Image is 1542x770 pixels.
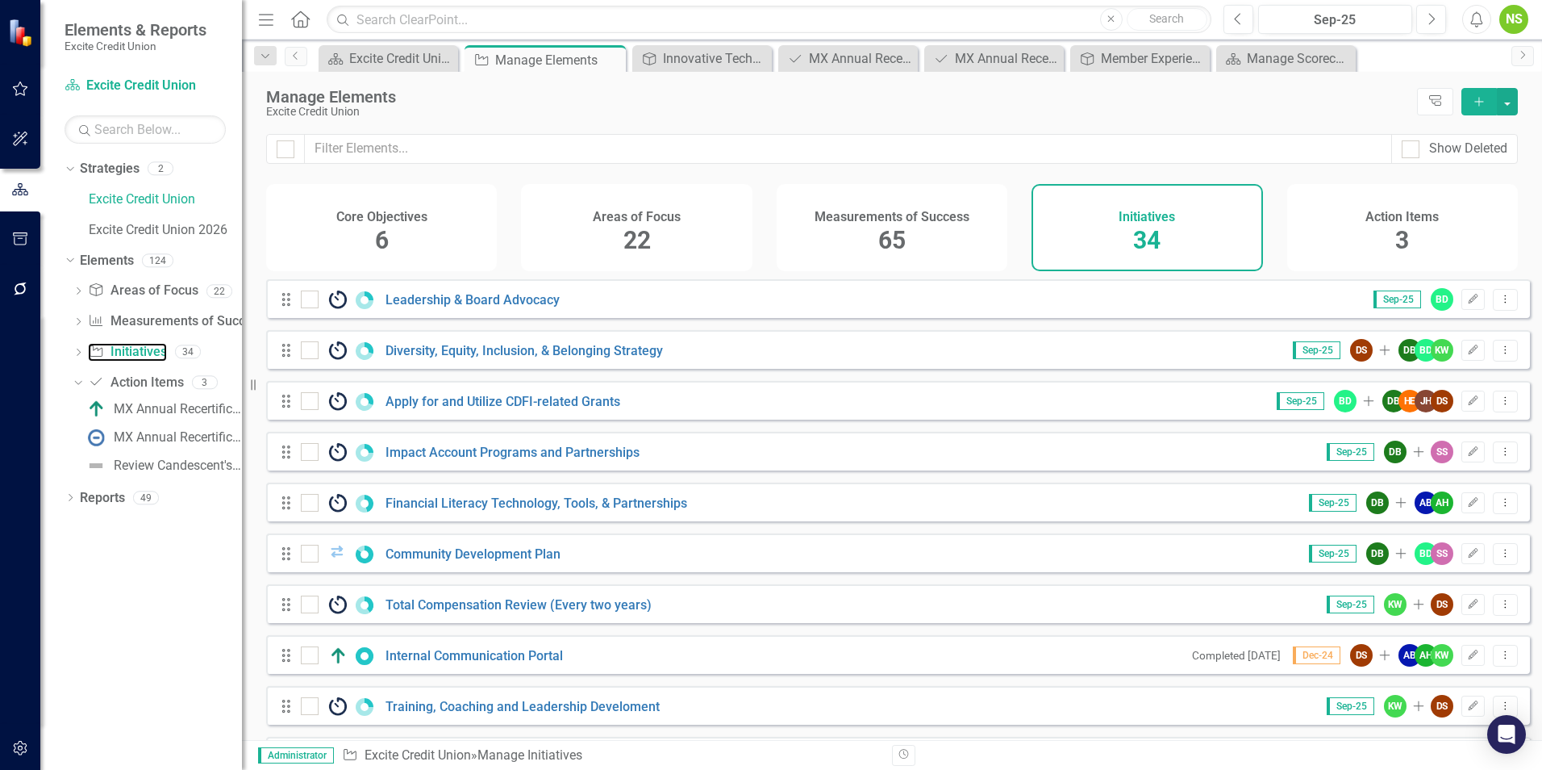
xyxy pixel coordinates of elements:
[1309,545,1357,563] span: Sep-25
[1415,339,1437,362] div: BD
[1149,12,1184,25] span: Search
[385,597,652,613] a: Total Compensation Review (Every two years)
[815,210,969,224] h4: Measurements of Success
[1350,644,1373,667] div: DS
[636,48,768,69] a: Innovative Technology Partners
[809,48,914,69] div: MX Annual Recertification 2024
[336,210,427,224] h4: Core Objectives
[1327,697,1374,715] span: Sep-25
[304,134,1392,164] input: Filter Elements...
[8,18,36,46] img: ClearPoint Strategy
[148,162,173,176] div: 2
[1384,441,1407,463] div: DB
[928,48,1060,69] a: MX Annual Recertification 2025
[133,491,159,504] div: 49
[1382,390,1405,412] div: DB
[114,430,242,445] div: MX Annual Recertification 2025
[1431,695,1453,718] div: DS
[623,226,651,254] span: 22
[1415,644,1437,667] div: AH
[1293,647,1340,664] span: Dec-24
[385,648,563,663] a: Internal Communication Portal
[80,252,134,270] a: Elements
[1431,593,1453,616] div: DS
[1350,339,1373,362] div: DS
[175,345,201,359] div: 34
[1101,48,1206,69] div: Member Experience
[65,115,226,144] input: Search Below...
[1431,644,1453,667] div: KW
[266,106,1409,118] div: Excite Credit Union
[349,48,454,69] div: Excite Credit Union Board Book
[114,458,242,473] div: Review Candescent's LifeStyle Marketing Programs to determine how these programs can be levereage...
[593,210,681,224] h4: Areas of Focus
[86,456,106,475] img: Not Defined
[1366,492,1389,514] div: DB
[323,48,454,69] a: Excite Credit Union Board Book
[1431,390,1453,412] div: DS
[327,6,1211,34] input: Search ClearPoint...
[1431,288,1453,311] div: BD
[1384,593,1407,616] div: KW
[328,391,348,411] img: Ongoing
[88,374,183,392] a: Action Items
[328,290,348,309] img: Ongoing
[1327,443,1374,461] span: Sep-25
[495,50,622,70] div: Manage Elements
[266,88,1409,106] div: Manage Elements
[89,221,242,240] a: Excite Credit Union 2026
[385,445,640,460] a: Impact Account Programs and Partnerships
[258,747,334,764] span: Administrator
[328,341,348,360] img: Ongoing
[1415,492,1437,514] div: AB
[1431,339,1453,362] div: KW
[1365,210,1439,224] h4: Action Items
[114,402,242,416] div: MX Annual Recertification 2024
[328,697,348,716] img: Ongoing
[385,394,620,409] a: Apply for and Utilize CDFI-related Grants
[1373,291,1421,308] span: Sep-25
[1366,542,1389,565] div: DB
[1398,390,1421,412] div: HE
[328,544,348,563] img: Slightly Behind Schedule
[878,226,906,254] span: 65
[1264,10,1407,30] div: Sep-25
[1220,48,1352,69] a: Manage Scorecards
[86,428,106,447] img: Not Started
[88,282,198,300] a: Areas of Focus
[1431,542,1453,565] div: SS
[65,40,206,52] small: Excite Credit Union
[1398,644,1421,667] div: AB
[1247,48,1352,69] div: Manage Scorecards
[65,77,226,95] a: Excite Credit Union
[89,190,242,209] a: Excite Credit Union
[1119,210,1175,224] h4: Initiatives
[385,699,660,714] a: Training, Coaching and Leadership Develoment
[206,284,232,298] div: 22
[1395,226,1409,254] span: 3
[65,20,206,40] span: Elements & Reports
[1133,226,1161,254] span: 34
[1277,392,1324,410] span: Sep-25
[88,343,166,362] a: Initiatives
[1384,695,1407,718] div: KW
[663,48,768,69] div: Innovative Technology Partners
[365,747,471,763] a: Excite Credit Union
[375,226,389,254] span: 6
[82,453,242,479] a: Review Candescent's LifeStyle Marketing Programs to determine how these programs can be levereage...
[1192,649,1281,662] small: Completed [DATE]
[1487,715,1526,754] div: Open Intercom Messenger
[385,292,560,308] a: Leadership & Board Advocacy
[328,442,348,462] img: Ongoing
[1258,5,1412,34] button: Sep-25
[192,376,218,390] div: 3
[82,396,242,422] a: MX Annual Recertification 2024
[1334,390,1357,412] div: BD
[1431,492,1453,514] div: AH
[328,595,348,614] img: Ongoing
[385,546,561,562] a: Community Development Plan
[80,160,140,178] a: Strategies
[1074,48,1206,69] a: Member Experience
[1327,596,1374,613] span: Sep-25
[1398,339,1421,362] div: DB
